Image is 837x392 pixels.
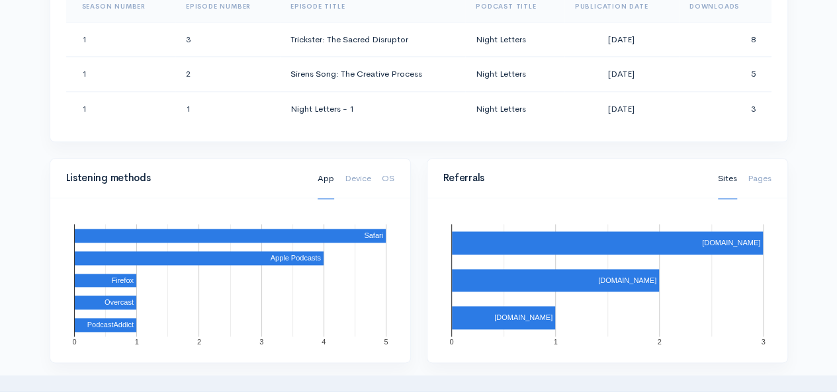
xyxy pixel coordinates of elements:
[449,338,453,346] text: 0
[66,22,175,57] td: 1
[66,91,175,126] td: 1
[679,22,771,57] td: 8
[104,298,133,306] text: Overcast
[280,57,465,92] td: Sirens Song: The Creative Process
[384,338,388,346] text: 5
[701,239,760,247] text: [DOMAIN_NAME]
[382,159,394,199] a: OS
[111,276,134,284] text: Firefox
[280,91,465,126] td: Night Letters - 1
[322,338,326,346] text: 4
[443,214,772,346] svg: A chart.
[564,91,679,126] td: [DATE]
[443,173,702,184] h4: Referrals
[553,338,557,346] text: 1
[597,276,656,284] text: [DOMAIN_NAME]
[259,338,263,346] text: 3
[134,338,138,346] text: 1
[465,91,564,126] td: Night Letters
[679,91,771,126] td: 3
[657,338,661,346] text: 2
[345,159,371,199] a: Device
[564,22,679,57] td: [DATE]
[175,91,280,126] td: 1
[465,22,564,57] td: Night Letters
[72,338,76,346] text: 0
[718,159,737,199] a: Sites
[175,22,280,57] td: 3
[66,173,302,184] h4: Listening methods
[175,57,280,92] td: 2
[761,338,765,346] text: 3
[318,159,334,199] a: App
[494,313,552,321] text: [DOMAIN_NAME]
[270,254,321,262] text: Apple Podcasts
[280,22,465,57] td: Trickster: The Sacred Disruptor
[564,57,679,92] td: [DATE]
[465,57,564,92] td: Night Letters
[66,57,175,92] td: 1
[66,214,395,346] svg: A chart.
[679,57,771,92] td: 5
[364,231,383,239] text: Safari
[197,338,200,346] text: 2
[87,321,133,329] text: PodcastAddict
[748,159,771,199] a: Pages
